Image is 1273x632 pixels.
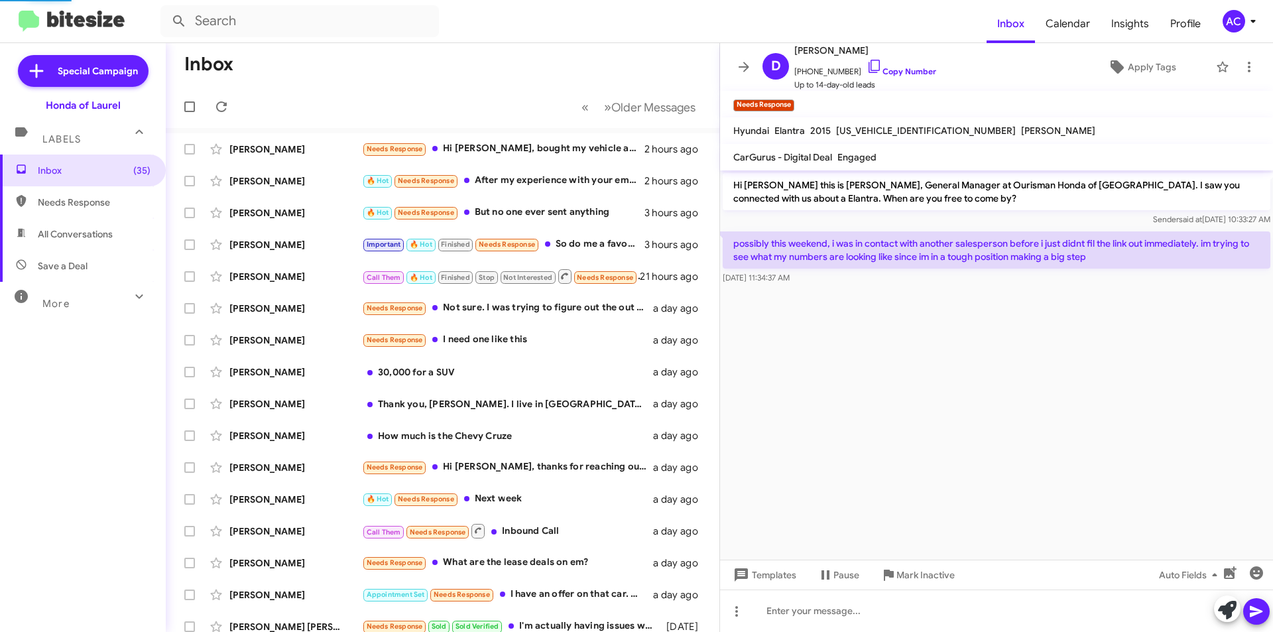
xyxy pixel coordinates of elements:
div: I have an offer on that car. Working financing currently [362,587,653,602]
div: a day ago [653,429,709,442]
span: Needs Response [367,336,423,344]
div: a day ago [653,525,709,538]
small: Needs Response [733,99,794,111]
a: Inbox [987,5,1035,43]
span: Needs Response [38,196,151,209]
span: Templates [731,563,796,587]
div: Not sure. I was trying to figure out the out the door pricing [362,300,653,316]
span: Call Them [367,528,401,537]
p: possibly this weekend, i was in contact with another salesperson before i just didnt fil the link... [723,231,1270,269]
div: 21 hours ago [640,270,709,283]
span: 🔥 Hot [410,240,432,249]
span: 🔥 Hot [367,176,389,185]
span: » [604,99,611,115]
span: Needs Response [367,463,423,472]
div: [PERSON_NAME] [229,461,362,474]
button: Pause [807,563,870,587]
button: Apply Tags [1073,55,1209,79]
div: a day ago [653,334,709,347]
span: Needs Response [398,208,454,217]
button: Mark Inactive [870,563,965,587]
span: Sold Verified [455,622,499,631]
span: Engaged [837,151,877,163]
span: [PERSON_NAME] [794,42,936,58]
div: a day ago [653,365,709,379]
div: a day ago [653,556,709,570]
span: 🔥 Hot [410,273,432,282]
span: Finished [441,240,470,249]
div: [PERSON_NAME] [229,429,362,442]
div: [PERSON_NAME] [229,365,362,379]
span: Hyundai [733,125,769,137]
button: Templates [720,563,807,587]
input: Search [160,5,439,37]
span: Needs Response [410,528,466,537]
span: Mark Inactive [896,563,955,587]
div: [PERSON_NAME] [229,397,362,411]
a: Copy Number [867,66,936,76]
div: 30,000 for a SUV [362,365,653,379]
a: Insights [1101,5,1160,43]
div: a day ago [653,588,709,601]
nav: Page navigation example [574,94,703,121]
a: Profile [1160,5,1211,43]
span: Needs Response [398,176,454,185]
span: [PHONE_NUMBER] [794,58,936,78]
h1: Inbox [184,54,233,75]
span: Sender [DATE] 10:33:27 AM [1153,214,1270,224]
span: Up to 14-day-old leads [794,78,936,92]
span: Older Messages [611,100,696,115]
div: [PERSON_NAME] [229,334,362,347]
span: Important [367,240,401,249]
div: Hi [PERSON_NAME], bought my vehicle already and please remive my name on the list thank you! [362,141,644,157]
span: Save a Deal [38,259,88,273]
span: 2015 [810,125,831,137]
button: Previous [574,94,597,121]
div: [PERSON_NAME] [229,525,362,538]
span: Finished [441,273,470,282]
span: Appointment Set [367,590,425,599]
span: Special Campaign [58,64,138,78]
div: What are the lease deals on em? [362,555,653,570]
div: [PERSON_NAME] [229,143,362,156]
div: a day ago [653,302,709,315]
span: Needs Response [434,590,490,599]
div: But no one ever sent anything [362,205,644,220]
span: Labels [42,133,81,145]
div: a day ago [653,397,709,411]
span: said at [1179,214,1202,224]
button: Auto Fields [1148,563,1233,587]
div: 3 hours ago [644,206,709,220]
div: How much is the Chevy Cruze [362,429,653,442]
span: 🔥 Hot [367,208,389,217]
a: Calendar [1035,5,1101,43]
p: Hi [PERSON_NAME] this is [PERSON_NAME], General Manager at Ourisman Honda of [GEOGRAPHIC_DATA]. I... [723,173,1270,210]
span: Stop [479,273,495,282]
span: Sold [432,622,447,631]
div: Inbound Call [362,268,640,284]
span: Not Interested [503,273,552,282]
div: [PERSON_NAME] [229,556,362,570]
span: Needs Response [479,240,535,249]
span: Needs Response [367,558,423,567]
div: Next week [362,491,653,507]
div: [PERSON_NAME] [229,206,362,220]
div: Inbound Call [362,523,653,539]
div: 3 hours ago [644,238,709,251]
span: « [581,99,589,115]
div: [PERSON_NAME] [229,302,362,315]
span: [DATE] 11:34:37 AM [723,273,790,283]
span: 🔥 Hot [367,495,389,503]
span: D [771,56,781,77]
div: So do me a favor talk to your manager one last time another dealer got a red one first one gets t... [362,237,644,252]
span: Needs Response [367,145,423,153]
div: a day ago [653,493,709,506]
div: a day ago [653,461,709,474]
span: Needs Response [398,495,454,503]
div: [PERSON_NAME] [229,174,362,188]
div: [PERSON_NAME] [229,270,362,283]
span: [PERSON_NAME] [1021,125,1095,137]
